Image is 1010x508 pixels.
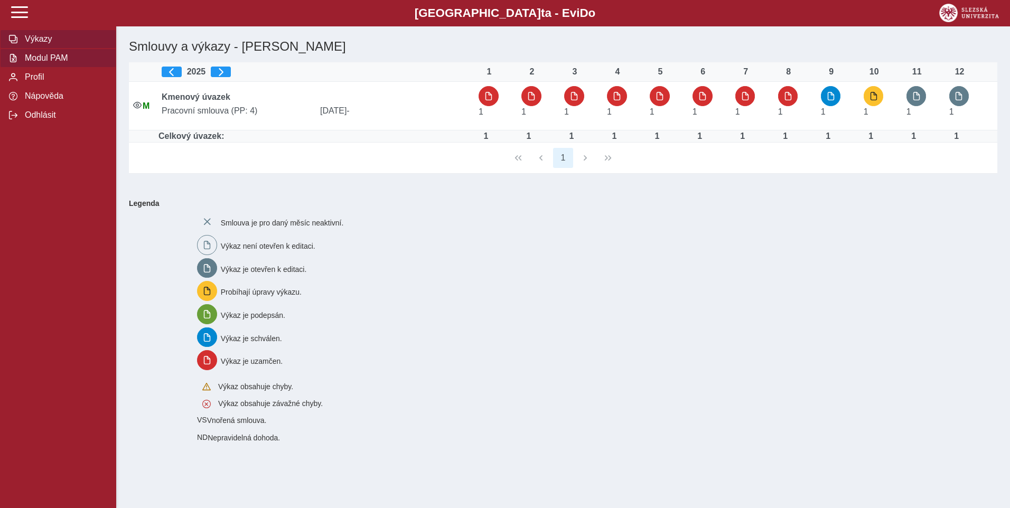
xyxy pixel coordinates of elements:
[564,107,569,116] span: Úvazek : 8 h / den. 40 h / týden.
[218,399,323,408] span: Výkaz obsahuje závažné chyby.
[22,91,107,101] span: Nápověda
[579,6,588,20] span: D
[864,67,885,77] div: 10
[316,106,474,116] span: [DATE]
[946,131,967,141] div: Úvazek : 8 h / den. 40 h / týden.
[221,265,307,273] span: Výkaz je otevřen k editaci.
[479,107,483,116] span: Úvazek : 8 h / den. 40 h / týden.
[518,131,539,141] div: Úvazek : 8 h / den. 40 h / týden.
[949,67,970,77] div: 12
[778,67,799,77] div: 8
[650,67,671,77] div: 5
[607,107,612,116] span: Úvazek : 8 h / den. 40 h / týden.
[479,67,500,77] div: 1
[22,110,107,120] span: Odhlásit
[125,35,855,58] h1: Smlouvy a výkazy - [PERSON_NAME]
[22,53,107,63] span: Modul PAM
[906,107,911,116] span: Úvazek : 8 h / den. 40 h / týden.
[939,4,999,22] img: logo_web_su.png
[162,67,470,77] div: 2025
[861,131,882,141] div: Úvazek : 8 h / den. 40 h / týden.
[125,195,993,212] b: Legenda
[221,219,344,227] span: Smlouva je pro daný měsíc neaktivní.
[475,131,497,141] div: Úvazek : 8 h / den. 40 h / týden.
[775,131,796,141] div: Úvazek : 8 h / den. 40 h / týden.
[564,67,585,77] div: 3
[22,72,107,82] span: Profil
[693,107,697,116] span: Úvazek : 8 h / den. 40 h / týden.
[588,6,596,20] span: o
[689,131,710,141] div: Úvazek : 8 h / den. 40 h / týden.
[647,131,668,141] div: Úvazek : 8 h / den. 40 h / týden.
[732,131,753,141] div: Úvazek : 8 h / den. 40 h / týden.
[821,67,842,77] div: 9
[521,107,526,116] span: Úvazek : 8 h / den. 40 h / týden.
[207,416,267,425] span: Vnořená smlouva.
[778,107,783,116] span: Úvazek : 8 h / den. 40 h / týden.
[208,434,280,442] span: Nepravidelná dohoda.
[821,107,826,116] span: Úvazek : 8 h / den. 40 h / týden.
[553,148,573,168] button: 1
[735,67,756,77] div: 7
[864,107,868,116] span: Úvazek : 8 h / den. 40 h / týden.
[143,101,149,110] span: Údaje souhlasí s údaji v Magionu
[32,6,978,20] b: [GEOGRAPHIC_DATA] a - Evi
[735,107,740,116] span: Úvazek : 8 h / den. 40 h / týden.
[693,67,714,77] div: 6
[607,67,628,77] div: 4
[157,130,474,143] td: Celkový úvazek:
[133,101,142,109] i: Smlouva je aktivní
[906,67,928,77] div: 11
[347,106,349,115] span: -
[221,311,285,319] span: Výkaz je podepsán.
[221,357,283,365] span: Výkaz je uzamčen.
[162,92,230,101] b: Kmenový úvazek
[218,382,293,391] span: Výkaz obsahuje chyby.
[949,107,954,116] span: Úvazek : 8 h / den. 40 h / týden.
[221,334,282,342] span: Výkaz je schválen.
[221,288,302,296] span: Probíhají úpravy výkazu.
[604,131,625,141] div: Úvazek : 8 h / den. 40 h / týden.
[903,131,924,141] div: Úvazek : 8 h / den. 40 h / týden.
[650,107,654,116] span: Úvazek : 8 h / den. 40 h / týden.
[157,106,316,116] span: Pracovní smlouva (PP: 4)
[197,433,208,441] span: Smlouva vnořená do kmene
[561,131,582,141] div: Úvazek : 8 h / den. 40 h / týden.
[221,242,315,250] span: Výkaz není otevřen k editaci.
[541,6,545,20] span: t
[197,416,207,424] span: Smlouva vnořená do kmene
[818,131,839,141] div: Úvazek : 8 h / den. 40 h / týden.
[22,34,107,44] span: Výkazy
[521,67,543,77] div: 2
